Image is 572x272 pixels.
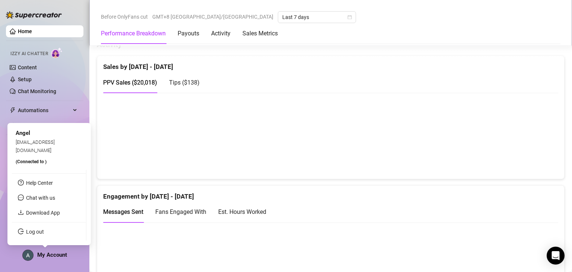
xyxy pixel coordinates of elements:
[155,208,206,215] span: Fans Engaged With
[169,79,200,86] span: Tips ( $138 )
[18,76,32,82] a: Setup
[51,47,63,58] img: AI Chatter
[26,180,53,186] a: Help Center
[103,79,157,86] span: PPV Sales ( $20,018 )
[18,119,71,131] span: Chat Copilot
[347,15,352,19] span: calendar
[37,252,67,258] span: My Account
[547,247,565,265] div: Open Intercom Messenger
[23,250,33,260] img: ACg8ocIpWzLmD3A5hmkSZfBJcT14Fg8bFGaqbLo-Z0mqyYAWwTjPNSU=s96-c
[10,50,48,57] span: Izzy AI Chatter
[10,107,16,113] span: thunderbolt
[16,130,30,136] span: Angel
[218,207,266,216] div: Est. Hours Worked
[103,186,558,202] div: Engagement by [DATE] - [DATE]
[26,229,44,235] a: Log out
[18,104,71,116] span: Automations
[178,29,199,38] div: Payouts
[101,11,148,22] span: Before OnlyFans cut
[18,194,24,200] span: message
[211,29,231,38] div: Activity
[6,11,62,19] img: logo-BBDzfeDw.svg
[103,208,143,215] span: Messages Sent
[101,29,166,38] div: Performance Breakdown
[16,139,55,153] span: [EMAIL_ADDRESS][DOMAIN_NAME]
[242,29,278,38] div: Sales Metrics
[18,88,56,94] a: Chat Monitoring
[18,28,32,34] a: Home
[26,195,55,201] span: Chat with us
[12,226,86,238] li: Log out
[282,12,352,23] span: Last 7 days
[152,11,273,22] span: GMT+8 [GEOGRAPHIC_DATA]/[GEOGRAPHIC_DATA]
[16,159,47,164] span: (Connected to )
[18,64,37,70] a: Content
[26,210,60,216] a: Download App
[103,56,558,72] div: Sales by [DATE] - [DATE]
